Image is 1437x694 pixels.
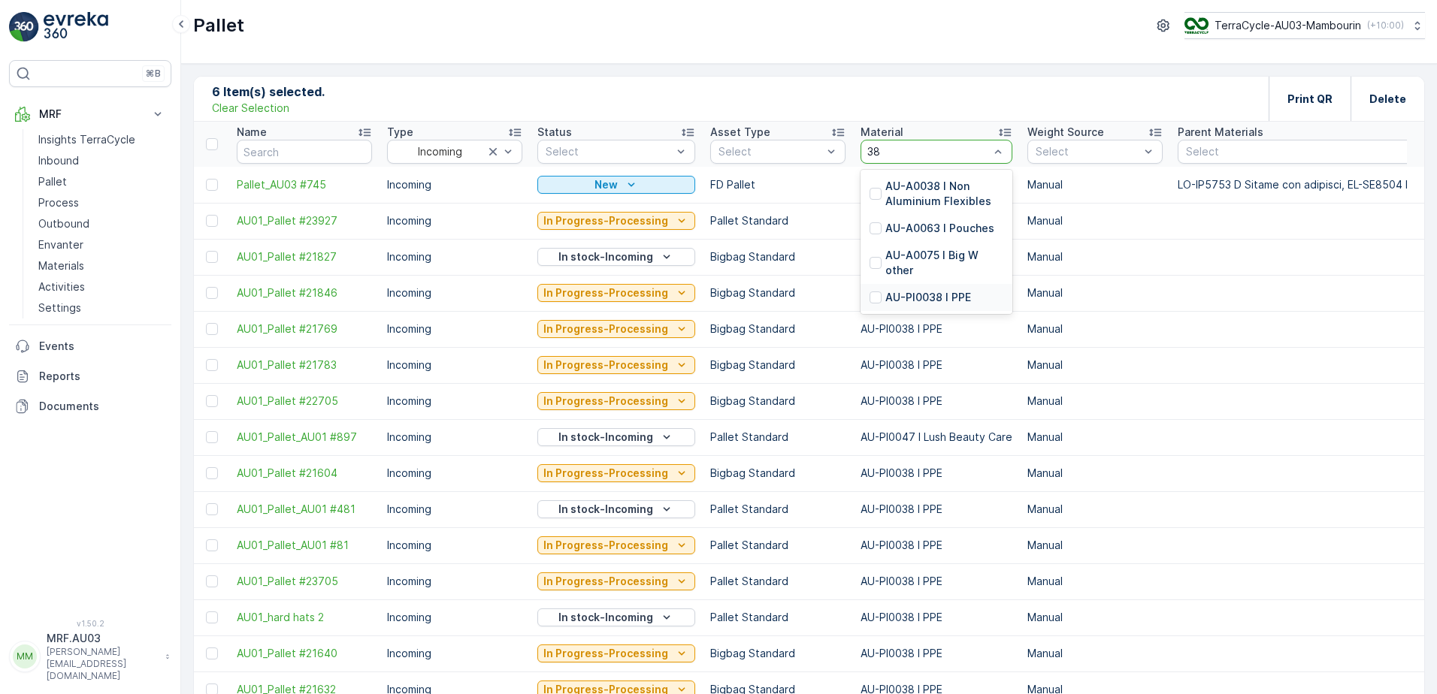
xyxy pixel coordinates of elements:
[387,125,413,140] p: Type
[885,221,994,236] p: AU-A0063 I Pouches
[543,394,668,409] p: In Progress-Processing
[1369,92,1406,107] p: Delete
[710,249,846,264] p: Bigbag Standard
[206,359,218,371] div: Toggle Row Selected
[537,212,695,230] button: In Progress-Processing
[537,464,695,482] button: In Progress-Processing
[13,644,37,668] div: MM
[32,234,171,255] a: Envanter
[710,574,846,589] p: Pallet Standard
[710,358,846,373] p: Bigbag Standard
[32,213,171,234] a: Outbound
[387,430,522,445] p: Incoming
[710,502,846,517] p: Pallet Standard
[38,195,79,210] p: Process
[206,575,218,587] div: Toggle Row Selected
[206,323,218,335] div: Toggle Row Selected
[1027,646,1163,661] p: Manual
[1184,17,1209,34] img: image_D6FFc8H.png
[9,12,39,42] img: logo
[387,502,522,517] p: Incoming
[537,608,695,626] button: In stock-Incoming
[1027,538,1163,553] p: Manual
[206,647,218,659] div: Toggle Row Selected
[237,285,372,300] span: AU01_Pallet #21846
[537,392,695,410] button: In Progress-Processing
[206,251,218,263] div: Toggle Row Selected
[237,125,267,140] p: Name
[710,430,846,445] p: Pallet Standard
[387,538,522,553] p: Incoming
[32,150,171,171] a: Inbound
[710,125,770,140] p: Asset Type
[546,144,672,159] p: Select
[38,153,79,168] p: Inbound
[387,285,522,300] p: Incoming
[237,466,372,481] a: AU01_Pallet #21604
[861,358,1012,373] p: AU-PI0038 I PPE
[38,237,83,252] p: Envanter
[558,502,653,517] p: In stock-Incoming
[537,125,572,140] p: Status
[237,140,372,164] input: Search
[387,321,522,336] p: Incoming
[1027,177,1163,192] p: Manual
[38,258,84,273] p: Materials
[387,249,522,264] p: Incoming
[38,174,67,189] p: Pallet
[537,572,695,590] button: In Progress-Processing
[543,646,668,661] p: In Progress-Processing
[206,395,218,407] div: Toggle Row Selected
[387,610,522,625] p: Incoming
[710,538,846,553] p: Pallet Standard
[237,321,372,336] a: AU01_Pallet #21769
[9,361,171,391] a: Reports
[32,192,171,213] a: Process
[237,358,372,373] a: AU01_Pallet #21783
[885,248,1003,278] p: AU-A0075 I Big W other
[9,631,171,682] button: MMMRF.AU03[PERSON_NAME][EMAIL_ADDRESS][DOMAIN_NAME]
[1027,358,1163,373] p: Manual
[1027,285,1163,300] p: Manual
[387,466,522,481] p: Incoming
[861,466,1012,481] p: AU-PI0038 I PPE
[387,646,522,661] p: Incoming
[237,394,372,409] a: AU01_Pallet #22705
[9,619,171,628] span: v 1.50.2
[710,646,846,661] p: Bigbag Standard
[861,394,1012,409] p: AU-PI0038 I PPE
[1027,394,1163,409] p: Manual
[537,248,695,266] button: In stock-Incoming
[1027,502,1163,517] p: Manual
[543,466,668,481] p: In Progress-Processing
[1027,213,1163,228] p: Manual
[237,430,372,445] a: AU01_Pallet_AU01 #897
[146,68,161,80] p: ⌘B
[1215,18,1361,33] p: TerraCycle-AU03-Mambourin
[32,171,171,192] a: Pallet
[1027,574,1163,589] p: Manual
[543,358,668,373] p: In Progress-Processing
[237,177,372,192] a: Pallet_AU03 #745
[387,394,522,409] p: Incoming
[387,213,522,228] p: Incoming
[710,321,846,336] p: Bigbag Standard
[1036,144,1139,159] p: Select
[1287,92,1333,107] p: Print QR
[861,502,1012,517] p: AU-PI0038 I PPE
[32,276,171,297] a: Activities
[237,610,372,625] a: AU01_hard hats 2
[39,399,165,414] p: Documents
[39,339,165,354] p: Events
[237,213,372,228] span: AU01_Pallet #23927
[237,249,372,264] a: AU01_Pallet #21827
[537,320,695,338] button: In Progress-Processing
[537,500,695,518] button: In stock-Incoming
[1178,125,1263,140] p: Parent Materials
[710,610,846,625] p: Pallet Standard
[710,394,846,409] p: Bigbag Standard
[861,538,1012,553] p: AU-PI0038 I PPE
[237,538,372,553] span: AU01_Pallet_AU01 #81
